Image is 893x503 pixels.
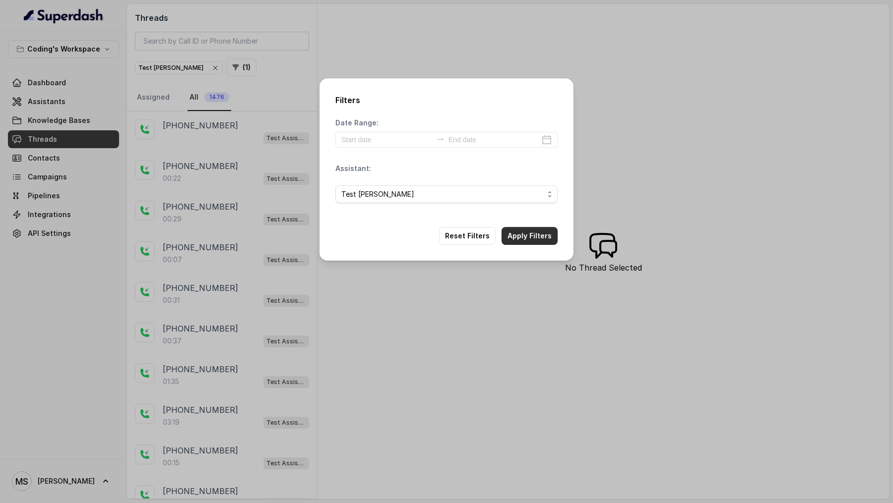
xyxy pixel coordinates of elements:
button: Reset Filters [439,227,496,245]
button: Test [PERSON_NAME] [335,185,558,203]
span: swap-right [437,135,445,143]
span: Test [PERSON_NAME] [341,188,544,200]
p: Assistant: [335,164,371,173]
p: Date Range: [335,118,379,128]
span: to [437,135,445,143]
h2: Filters [335,94,558,106]
input: Start date [341,134,433,145]
input: End date [448,134,540,145]
button: Apply Filters [502,227,558,245]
